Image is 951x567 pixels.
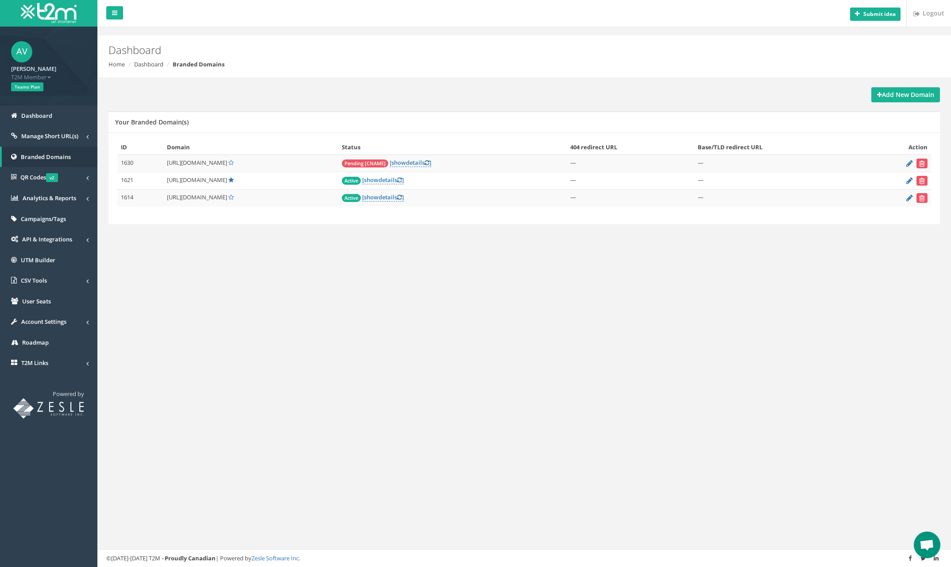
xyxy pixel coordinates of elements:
th: 404 redirect URL [567,140,695,155]
span: T2M Member [11,73,86,82]
span: Account Settings [21,318,66,326]
a: Set Default [228,159,234,167]
span: Analytics & Reports [23,194,76,202]
a: [PERSON_NAME] T2M Member [11,62,86,81]
th: Status [338,140,567,155]
td: — [694,172,864,190]
strong: [PERSON_NAME] [11,65,56,73]
a: Zesle Software Inc. [251,554,300,562]
span: QR Codes [20,173,58,181]
td: — [567,172,695,190]
span: Active [342,177,361,185]
a: Home [108,60,125,68]
th: Action [864,140,931,155]
span: Teams Plan [11,82,43,91]
td: — [694,155,864,172]
img: T2M [21,3,77,23]
h2: Dashboard [108,44,799,56]
a: [showdetails] [362,193,404,202]
span: Manage Short URL(s) [21,132,78,140]
strong: Branded Domains [173,60,224,68]
span: UTM Builder [21,256,55,264]
span: CSV Tools [21,276,47,284]
td: 1621 [117,172,163,190]
div: Open chat [914,532,940,558]
strong: Add New Domain [877,90,934,99]
th: Base/TLD redirect URL [694,140,864,155]
a: Add New Domain [871,87,940,102]
div: ©[DATE]-[DATE] T2M – | Powered by [106,554,942,563]
td: — [567,190,695,207]
a: [showdetails] [390,159,431,167]
span: v2 [46,173,58,182]
b: Submit idea [863,10,896,18]
img: T2M URL Shortener powered by Zesle Software Inc. [13,398,84,419]
a: Dashboard [134,60,163,68]
span: show [391,159,406,167]
a: Default [228,176,234,184]
span: AV [11,41,32,62]
a: Set Default [228,193,234,201]
td: 1614 [117,190,163,207]
span: show [364,176,379,184]
span: Branded Domains [21,153,71,161]
span: Dashboard [21,112,52,120]
span: Pending [CNAME] [342,159,388,167]
span: show [364,193,379,201]
span: [URL][DOMAIN_NAME] [167,193,227,201]
span: Roadmap [22,338,49,346]
span: T2M Links [21,359,48,367]
span: Powered by [53,390,84,398]
span: Campaigns/Tags [21,215,66,223]
td: — [567,155,695,172]
td: — [694,190,864,207]
span: [URL][DOMAIN_NAME] [167,159,227,167]
h5: Your Branded Domain(s) [115,119,189,125]
a: [showdetails] [362,176,404,184]
td: 1630 [117,155,163,172]
th: Domain [163,140,338,155]
span: User Seats [22,297,51,305]
th: ID [117,140,163,155]
span: Active [342,194,361,202]
button: Submit idea [850,8,901,21]
strong: Proudly Canadian [165,554,216,562]
span: API & Integrations [22,235,72,243]
span: [URL][DOMAIN_NAME] [167,176,227,184]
